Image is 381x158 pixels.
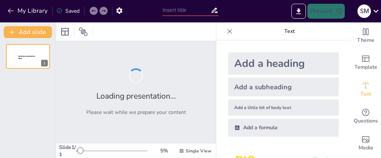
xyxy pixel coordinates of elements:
[41,60,48,66] div: 1
[351,49,381,76] div: Add ready made slides
[228,119,339,137] div: Add a formula
[360,90,371,98] span: Text
[357,4,371,18] div: S M
[228,52,339,75] div: Add a heading
[354,117,378,125] span: Questions
[359,144,373,152] span: Media
[291,4,306,19] button: Export to PowerPoint
[4,26,52,38] button: Add slide
[59,144,76,158] div: Slide 1 / 1
[357,4,371,19] button: S M
[351,76,381,103] div: Add text boxes
[228,99,339,116] div: Add a little bit of body text
[155,147,173,154] div: 5 %
[162,5,211,16] input: Insert title
[351,103,381,130] div: Get real-time input from your audience
[6,44,50,69] div: 1
[6,5,51,17] button: My Library
[86,109,186,116] p: Please wait while we prepare your content
[236,22,343,40] p: Text
[351,130,381,157] div: Add images, graphics, shapes or video
[351,22,381,49] div: Change the overall theme
[56,7,80,15] div: Saved
[96,91,176,101] h2: Loading presentation...
[228,78,339,96] div: Add a subheading
[357,36,374,44] span: Theme
[354,63,377,71] span: Template
[59,26,71,38] div: Layout
[186,148,211,154] span: Single View
[18,55,35,59] span: Sendsteps presentation editor
[307,4,345,19] button: Present
[79,27,88,36] span: Position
